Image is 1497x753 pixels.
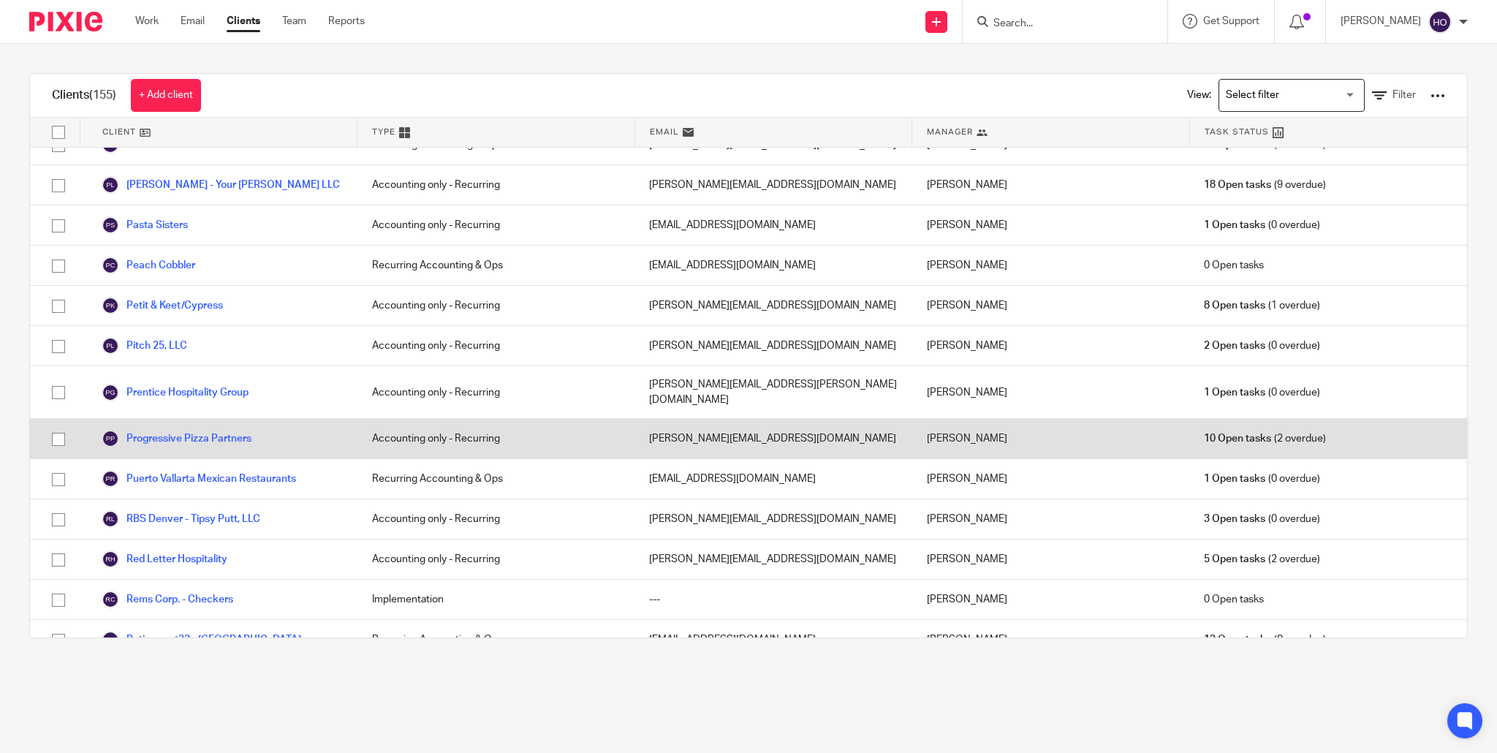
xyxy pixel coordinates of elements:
img: svg%3E [1428,10,1452,34]
span: (155) [89,89,116,101]
div: [PERSON_NAME] [912,205,1190,245]
div: Accounting only - Recurring [357,286,635,325]
div: [PERSON_NAME] [912,499,1190,539]
span: Manager [927,126,973,138]
span: 0 Open tasks [1204,258,1264,273]
a: Retirement33 - [GEOGRAPHIC_DATA] [102,631,301,648]
a: [PERSON_NAME] - Your [PERSON_NAME] LLC [102,176,340,194]
div: Accounting only - Recurring [357,366,635,418]
div: [PERSON_NAME] [912,246,1190,285]
div: [PERSON_NAME] [912,620,1190,659]
span: 0 Open tasks [1204,592,1264,607]
div: Accounting only - Recurring [357,419,635,458]
span: (0 overdue) [1204,385,1319,400]
div: Accounting only - Recurring [357,326,635,366]
div: Implementation [357,580,635,619]
a: Red Letter Hospitality [102,550,227,568]
img: svg%3E [102,631,119,648]
span: 5 Open tasks [1204,552,1265,567]
input: Select all [45,118,72,146]
span: Email [650,126,679,138]
div: [PERSON_NAME] [912,540,1190,579]
span: (0 overdue) [1204,512,1319,526]
div: [PERSON_NAME] [912,459,1190,499]
div: Search for option [1219,79,1365,112]
span: 10 Open tasks [1204,431,1271,446]
span: Task Status [1205,126,1269,138]
a: RBS Denver - Tipsy Putt, LLC [102,510,260,528]
span: Filter [1392,90,1416,100]
div: [PERSON_NAME][EMAIL_ADDRESS][PERSON_NAME][DOMAIN_NAME] [634,366,912,418]
div: [PERSON_NAME] [912,165,1190,205]
span: (2 overdue) [1204,552,1319,567]
a: Reports [328,14,365,29]
span: Type [372,126,395,138]
div: [PERSON_NAME] [912,580,1190,619]
a: Peach Cobbler [102,257,195,274]
div: [PERSON_NAME] [912,326,1190,366]
img: svg%3E [102,470,119,488]
img: svg%3E [102,176,119,194]
span: 2 Open tasks [1204,338,1265,353]
div: --- [634,580,912,619]
div: [PERSON_NAME] [912,286,1190,325]
div: [PERSON_NAME][EMAIL_ADDRESS][DOMAIN_NAME] [634,419,912,458]
span: 12 Open tasks [1204,632,1271,647]
a: Email [181,14,205,29]
span: 18 Open tasks [1204,178,1271,192]
img: svg%3E [102,550,119,568]
span: 1 Open tasks [1204,385,1265,400]
img: svg%3E [102,257,119,274]
a: Pasta Sisters [102,216,188,234]
a: Puerto Vallarta Mexican Restaurants [102,470,296,488]
span: 1 Open tasks [1204,472,1265,486]
img: svg%3E [102,591,119,608]
div: [PERSON_NAME][EMAIL_ADDRESS][DOMAIN_NAME] [634,326,912,366]
a: Clients [227,14,260,29]
a: Pitch 25, LLC [102,337,187,355]
img: svg%3E [102,216,119,234]
span: Get Support [1203,16,1259,26]
div: Accounting only - Recurring [357,499,635,539]
p: [PERSON_NAME] [1341,14,1421,29]
img: svg%3E [102,337,119,355]
div: Recurring Accounting & Ops [357,620,635,659]
a: Progressive Pizza Partners [102,430,251,447]
div: Recurring Accounting & Ops [357,459,635,499]
div: [PERSON_NAME] [912,366,1190,418]
div: [EMAIL_ADDRESS][DOMAIN_NAME] [634,620,912,659]
span: (0 overdue) [1204,472,1319,486]
a: Prentice Hospitality Group [102,384,249,401]
a: Team [282,14,306,29]
a: Work [135,14,159,29]
div: [EMAIL_ADDRESS][DOMAIN_NAME] [634,246,912,285]
a: + Add client [131,79,201,112]
a: Rems Corp. - Checkers [102,591,233,608]
div: [EMAIL_ADDRESS][DOMAIN_NAME] [634,459,912,499]
div: [PERSON_NAME][EMAIL_ADDRESS][DOMAIN_NAME] [634,499,912,539]
input: Search for option [1221,83,1356,108]
div: [PERSON_NAME][EMAIL_ADDRESS][DOMAIN_NAME] [634,165,912,205]
input: Search [992,18,1123,31]
div: [PERSON_NAME][EMAIL_ADDRESS][DOMAIN_NAME] [634,286,912,325]
span: 1 Open tasks [1204,218,1265,232]
span: (1 overdue) [1204,298,1319,313]
div: [PERSON_NAME] [912,419,1190,458]
div: Accounting only - Recurring [357,165,635,205]
a: Petit & Keet/Cypress [102,297,223,314]
img: svg%3E [102,430,119,447]
span: 8 Open tasks [1204,298,1265,313]
span: (9 overdue) [1204,178,1325,192]
img: Pixie [29,12,102,31]
img: svg%3E [102,384,119,401]
span: 3 Open tasks [1204,512,1265,526]
div: [PERSON_NAME][EMAIL_ADDRESS][DOMAIN_NAME] [634,540,912,579]
span: (2 overdue) [1204,431,1325,446]
span: (0 overdue) [1204,338,1319,353]
div: [EMAIL_ADDRESS][DOMAIN_NAME] [634,205,912,245]
span: (8 overdue) [1204,632,1325,647]
span: Client [102,126,136,138]
span: (0 overdue) [1204,218,1319,232]
div: Accounting only - Recurring [357,205,635,245]
div: Accounting only - Recurring [357,540,635,579]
